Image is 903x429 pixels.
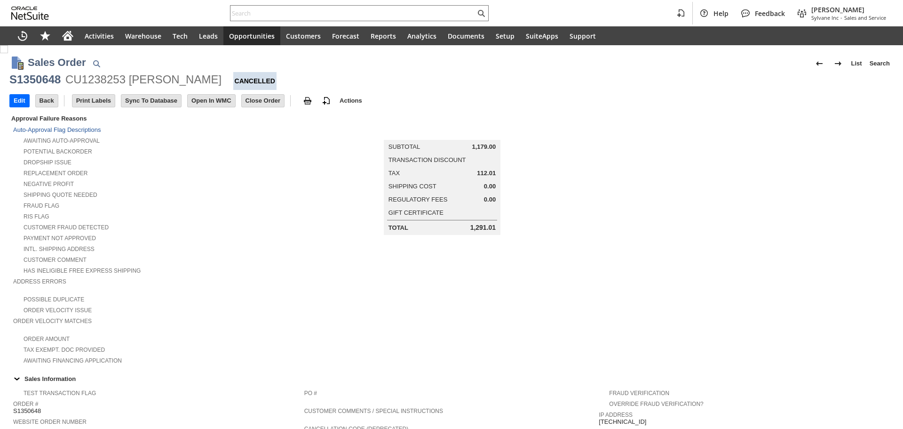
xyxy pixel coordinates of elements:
h1: Sales Order [28,55,86,70]
span: S1350648 [13,407,41,415]
span: [TECHNICAL_ID] [599,418,646,426]
a: Subtotal [388,143,420,150]
svg: Recent Records [17,30,28,41]
a: Fraud Flag [24,202,59,209]
img: Next [832,58,844,69]
input: Sync To Database [121,95,181,107]
span: Customers [286,32,321,40]
td: Sales Information [9,372,894,385]
a: Tax [388,170,400,177]
span: Analytics [407,32,436,40]
a: Customer Comment [24,257,87,263]
span: Opportunities [229,32,275,40]
a: PO # [304,390,317,397]
a: Actions [336,97,366,104]
span: - [840,14,842,21]
img: Quick Find [91,58,102,69]
a: Order Amount [24,336,70,342]
a: Tax Exempt. Doc Provided [24,347,105,353]
a: Replacement Order [24,170,87,177]
a: Regulatory Fees [388,196,447,203]
a: Customer Comments / Special Instructions [304,408,443,414]
span: Leads [199,32,218,40]
a: SuiteApps [520,26,564,45]
a: Transaction Discount [388,156,466,163]
a: Shipping Quote Needed [24,192,97,198]
span: SuiteApps [526,32,558,40]
div: S1350648 [9,72,61,87]
a: Support [564,26,602,45]
span: 1,291.01 [470,224,496,232]
a: Search [866,56,894,71]
a: Negative Profit [24,181,74,187]
a: Analytics [402,26,442,45]
a: Possible Duplicate [24,296,84,303]
a: Warehouse [119,26,167,45]
span: Sales and Service [844,14,886,21]
a: List [848,56,866,71]
a: Website Order Number [13,419,87,425]
a: Fraud Verification [609,390,669,397]
span: [PERSON_NAME] [811,5,886,14]
span: 1,179.00 [472,143,496,151]
input: Print Labels [72,95,115,107]
span: 0.00 [484,196,496,203]
svg: Shortcuts [40,30,51,41]
caption: Summary [384,125,500,140]
a: Order # [13,401,38,407]
a: IP Address [599,412,633,418]
input: Search [230,8,475,19]
a: Tech [167,26,193,45]
a: Awaiting Auto-Approval [24,138,100,144]
span: Sylvane Inc [811,14,839,21]
a: Activities [79,26,119,45]
a: Order Velocity Matches [13,318,92,324]
a: Shipping Cost [388,183,436,190]
span: Tech [173,32,188,40]
span: Feedback [755,9,785,18]
span: Activities [85,32,114,40]
input: Back [36,95,58,107]
span: 112.01 [477,170,496,177]
span: Setup [496,32,515,40]
img: add-record.svg [321,95,332,106]
div: Shortcuts [34,26,56,45]
a: Setup [490,26,520,45]
img: Previous [814,58,825,69]
svg: Home [62,30,73,41]
a: Opportunities [223,26,280,45]
input: Edit [10,95,29,107]
div: Sales Information [9,372,890,385]
a: Dropship Issue [24,159,71,166]
a: Payment not approved [24,235,96,242]
svg: Search [475,8,487,19]
input: Open In WMC [188,95,235,107]
div: CU1238253 [PERSON_NAME] [65,72,222,87]
a: Potential Backorder [24,148,92,155]
a: Address Errors [13,278,66,285]
svg: logo [11,7,49,20]
a: Intl. Shipping Address [24,246,95,252]
a: Documents [442,26,490,45]
span: Documents [448,32,484,40]
a: Leads [193,26,223,45]
div: Cancelled [233,72,277,90]
a: RIS flag [24,213,49,220]
a: Customer Fraud Detected [24,224,109,231]
a: Home [56,26,79,45]
a: Awaiting Financing Application [24,357,122,364]
img: print.svg [302,95,313,106]
div: Approval Failure Reasons [9,113,301,124]
span: Warehouse [125,32,161,40]
a: Forecast [326,26,365,45]
a: Test Transaction Flag [24,390,96,397]
a: Auto-Approval Flag Descriptions [13,126,101,133]
span: 0.00 [484,183,496,190]
input: Close Order [242,95,284,107]
a: Reports [365,26,402,45]
span: Reports [371,32,396,40]
a: Customers [280,26,326,45]
a: Gift Certificate [388,209,444,216]
a: Has Ineligible Free Express Shipping [24,267,141,274]
a: Recent Records [11,26,34,45]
